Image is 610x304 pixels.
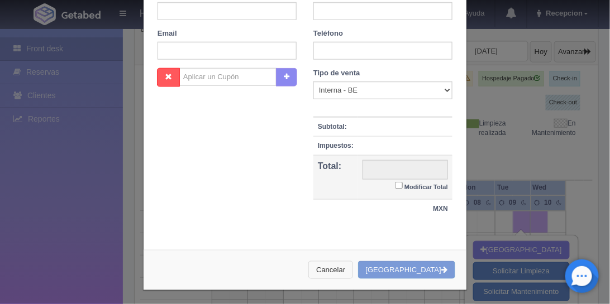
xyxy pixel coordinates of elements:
[313,155,358,200] th: Total:
[313,136,358,155] th: Impuestos:
[404,184,448,190] small: Modificar Total
[179,68,277,86] input: Aplicar un Cupón
[158,28,177,39] label: Email
[313,28,343,39] label: Teléfono
[313,117,358,137] th: Subtotal:
[395,182,403,189] input: Modificar Total
[308,261,353,279] button: Cancelar
[313,68,360,79] label: Tipo de venta
[433,205,448,213] strong: MXN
